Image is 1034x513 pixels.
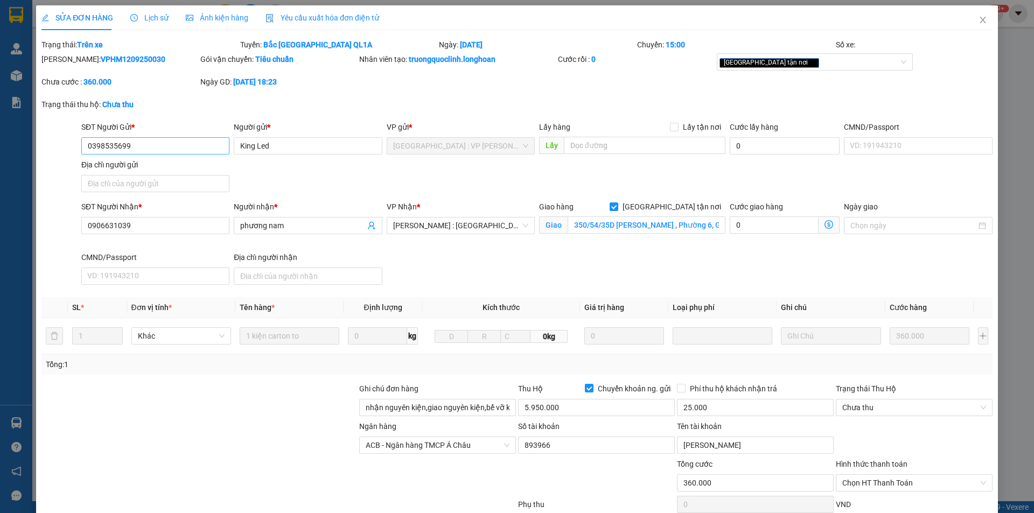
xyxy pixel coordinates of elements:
button: plus [978,327,988,345]
span: 0kg [530,330,567,343]
span: [GEOGRAPHIC_DATA] tận nơi [719,58,819,68]
span: clock-circle [130,14,138,22]
span: Lấy tận nơi [679,121,725,133]
div: Trạng thái: [40,39,239,51]
div: Ngày: [438,39,637,51]
span: Chọn HT Thanh Toán [842,475,986,491]
span: Ảnh kiện hàng [186,13,248,22]
input: Địa chỉ của người nhận [234,268,382,285]
span: Chuyển khoản ng. gửi [593,383,675,395]
span: Tên hàng [240,303,275,312]
div: Số xe: [835,39,994,51]
div: CMND/Passport [81,251,229,263]
div: Cước rồi : [558,53,715,65]
span: Hà Nội : VP Hoàng Mai [393,138,528,154]
label: Hình thức thanh toán [836,460,907,468]
input: 0 [890,327,970,345]
input: Số tài khoản [518,437,675,454]
th: Ghi chú [777,297,885,318]
input: Dọc đường [564,137,725,154]
b: 15:00 [666,40,685,49]
div: Địa chỉ người nhận [234,251,382,263]
span: close [809,60,815,65]
div: Nhân viên tạo: [359,53,556,65]
span: edit [41,14,49,22]
span: [PHONE_NUMBER] [4,37,82,55]
input: C [500,330,530,343]
span: Thu Hộ [518,384,543,393]
div: CMND/Passport [844,121,992,133]
span: Phí thu hộ khách nhận trả [686,383,781,395]
div: Người nhận [234,201,382,213]
input: Giao tận nơi [568,216,725,234]
div: Địa chỉ người gửi [81,159,229,171]
input: Tên tài khoản [677,437,834,454]
span: Lấy [539,137,564,154]
span: Hồ Chí Minh : Kho Quận 12 [393,217,528,234]
img: icon [266,14,274,23]
div: Chưa cước : [41,76,198,88]
span: close [979,16,987,24]
div: Trạng thái thu hộ: [41,99,238,110]
button: Close [968,5,998,36]
span: Lấy hàng [539,123,570,131]
span: Giá trị hàng [584,303,624,312]
input: Cước giao hàng [730,216,819,234]
span: Lịch sử [130,13,169,22]
label: Ngày giao [844,202,878,211]
div: VP gửi [387,121,535,133]
span: user-add [367,221,376,230]
div: Tổng: 1 [46,359,399,370]
span: Chưa thu [842,399,986,416]
input: Ghi chú đơn hàng [359,399,516,416]
label: Ngân hàng [359,422,396,431]
span: Đơn vị tính [131,303,172,312]
button: delete [46,327,63,345]
b: Tiêu chuẩn [255,55,294,64]
span: picture [186,14,193,22]
span: Giao hàng [539,202,574,211]
input: Cước lấy hàng [730,137,840,154]
label: Số tài khoản [518,422,560,431]
input: VD: Bàn, Ghế [240,327,339,345]
input: Ngày giao [850,220,976,231]
span: ACB - Ngân hàng TMCP Á Châu [366,437,509,453]
div: SĐT Người Gửi [81,121,229,133]
b: Bắc [GEOGRAPHIC_DATA] QL1A [263,40,372,49]
b: [DATE] 18:23 [233,78,277,86]
span: Khác [138,328,225,344]
b: Chưa thu [102,100,134,109]
input: 0 [584,327,665,345]
span: Kích thước [483,303,520,312]
label: Tên tài khoản [677,422,722,431]
input: D [435,330,468,343]
span: [GEOGRAPHIC_DATA] tận nơi [618,201,725,213]
div: Gói vận chuyển: [200,53,357,65]
span: dollar-circle [825,220,833,229]
span: VP Nhận [387,202,417,211]
span: Cước hàng [890,303,927,312]
label: Cước lấy hàng [730,123,778,131]
div: Trạng thái Thu Hộ [836,383,993,395]
span: kg [407,327,418,345]
span: Định lượng [364,303,402,312]
div: Người gửi [234,121,382,133]
label: Cước giao hàng [730,202,783,211]
div: [PERSON_NAME]: [41,53,198,65]
input: R [467,330,501,343]
span: Ngày in phiếu: 08:16 ngày [72,22,221,33]
span: Mã đơn: VPHM1309250001 [4,65,167,80]
th: Loại phụ phí [668,297,777,318]
b: Trên xe [77,40,103,49]
span: Yêu cầu xuất hóa đơn điện tử [266,13,379,22]
span: Tổng cước [677,460,712,468]
b: truongquoclinh.longhoan [409,55,495,64]
div: Chuyến: [636,39,835,51]
span: SL [72,303,81,312]
strong: PHIẾU DÁN LÊN HÀNG [76,5,218,19]
b: VPHM1209250030 [101,55,165,64]
input: Địa chỉ của người gửi [81,175,229,192]
div: Ngày GD: [200,76,357,88]
span: Giao [539,216,568,234]
b: [DATE] [460,40,483,49]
